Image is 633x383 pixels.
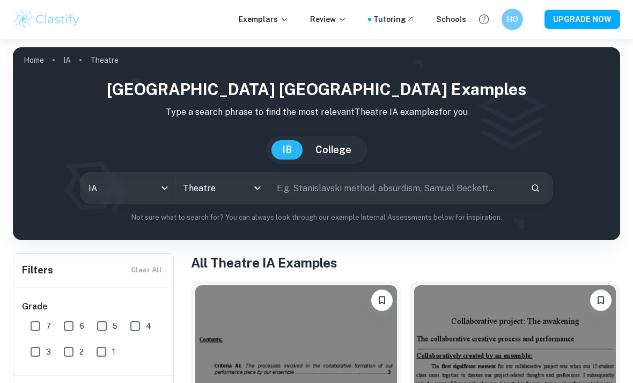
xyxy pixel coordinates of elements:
[13,9,81,30] img: Clastify logo
[371,290,393,311] button: Bookmark
[544,10,620,29] button: UPGRADE NOW
[526,179,544,197] button: Search
[373,13,415,25] a: Tutoring
[271,140,303,160] button: IB
[22,263,53,278] h6: Filters
[506,13,519,25] h6: HO
[13,47,620,240] img: profile cover
[79,346,84,358] span: 2
[24,53,44,68] a: Home
[22,300,166,313] h6: Grade
[475,10,493,28] button: Help and Feedback
[21,212,612,223] p: Not sure what to search for? You can always look through our example Internal Assessments below f...
[590,290,612,311] button: Bookmark
[79,320,84,332] span: 6
[46,346,51,358] span: 3
[269,173,522,203] input: E.g. Stanislavski method, absurdism, Samuel Beckett...
[21,77,612,102] h1: [GEOGRAPHIC_DATA] [GEOGRAPHIC_DATA] examples
[113,320,117,332] span: 5
[81,173,175,203] div: IA
[250,180,265,196] button: Open
[502,9,523,30] button: HO
[112,346,115,358] span: 1
[310,13,347,25] p: Review
[146,320,151,332] span: 4
[239,13,289,25] p: Exemplars
[21,106,612,119] p: Type a search phrase to find the most relevant Theatre IA examples for you
[191,253,620,272] h1: All Theatre IA Examples
[305,140,362,160] button: College
[46,320,51,332] span: 7
[63,53,71,68] a: IA
[90,54,119,66] p: Theatre
[436,13,466,25] a: Schools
